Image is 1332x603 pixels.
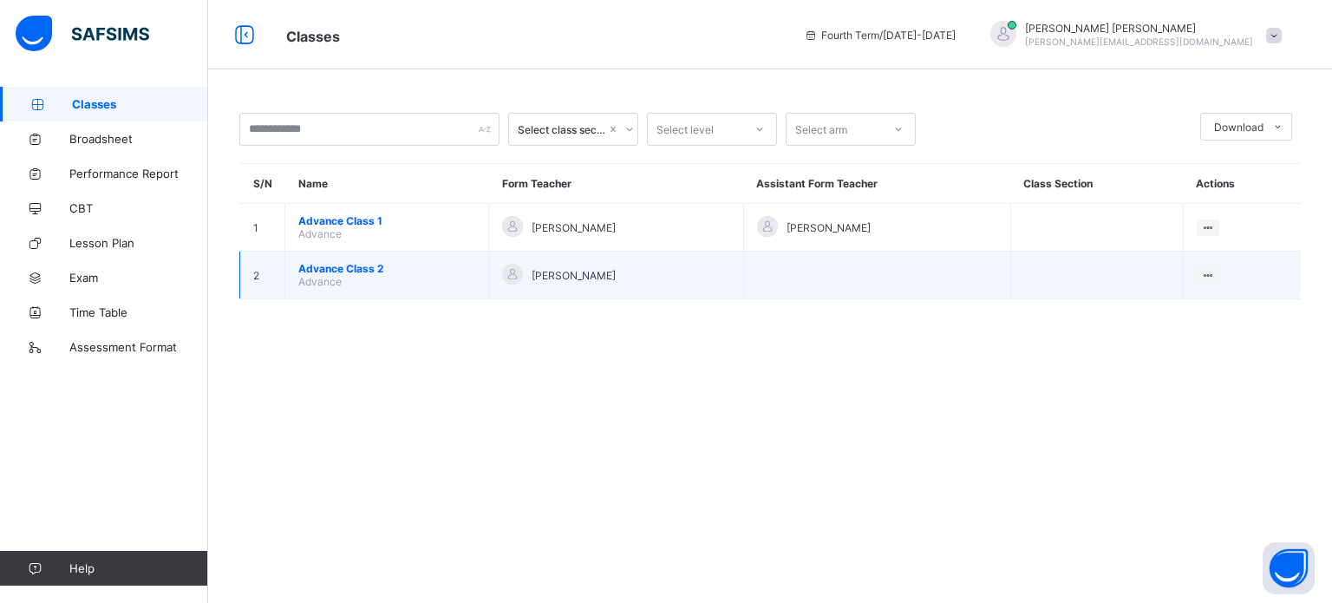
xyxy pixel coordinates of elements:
[286,28,340,45] span: Classes
[72,97,208,111] span: Classes
[532,269,616,282] span: [PERSON_NAME]
[1183,164,1301,204] th: Actions
[743,164,1010,204] th: Assistant Form Teacher
[69,561,207,575] span: Help
[489,164,743,204] th: Form Teacher
[804,29,956,42] span: session/term information
[298,275,342,288] span: Advance
[656,113,714,146] div: Select level
[69,236,208,250] span: Lesson Plan
[1214,121,1263,134] span: Download
[69,201,208,215] span: CBT
[285,164,489,204] th: Name
[69,271,208,285] span: Exam
[298,214,475,227] span: Advance Class 1
[518,123,606,136] div: Select class section
[795,113,847,146] div: Select arm
[1025,36,1253,47] span: [PERSON_NAME][EMAIL_ADDRESS][DOMAIN_NAME]
[69,167,208,180] span: Performance Report
[1263,542,1315,594] button: Open asap
[69,340,208,354] span: Assessment Format
[240,252,285,299] td: 2
[69,305,208,319] span: Time Table
[16,16,149,52] img: safsims
[1010,164,1183,204] th: Class Section
[69,132,208,146] span: Broadsheet
[298,262,475,275] span: Advance Class 2
[973,21,1290,49] div: Hafiz IbrahimAli
[532,221,616,234] span: [PERSON_NAME]
[1025,22,1253,35] span: [PERSON_NAME] [PERSON_NAME]
[298,227,342,240] span: Advance
[240,164,285,204] th: S/N
[787,221,871,234] span: [PERSON_NAME]
[240,204,285,252] td: 1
